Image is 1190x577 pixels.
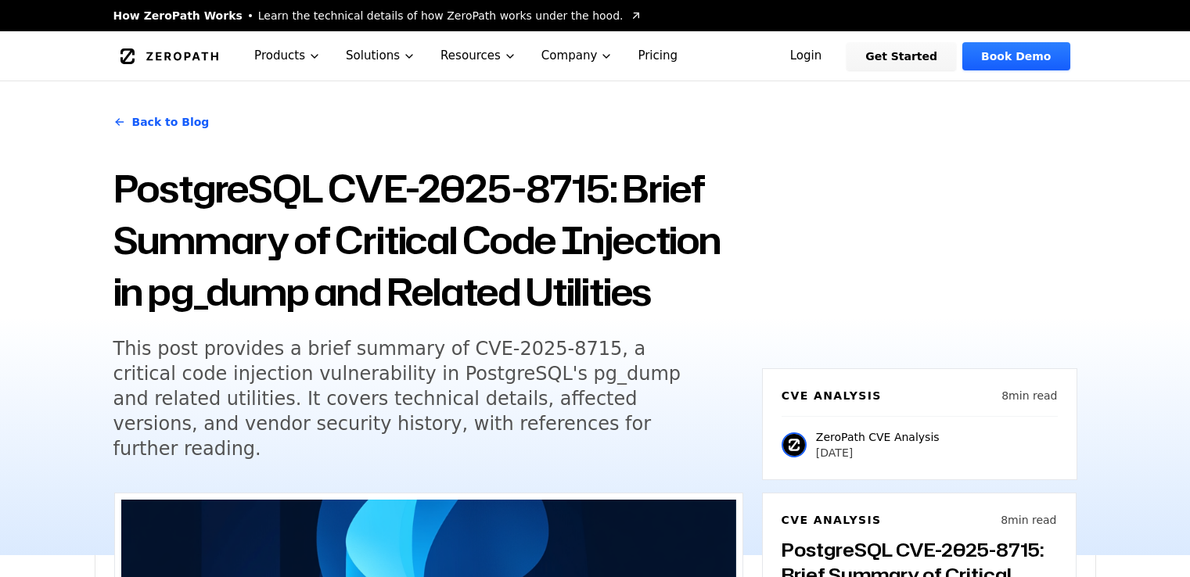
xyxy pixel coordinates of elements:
a: Back to Blog [113,100,210,144]
p: [DATE] [816,445,940,461]
span: How ZeroPath Works [113,8,243,23]
p: 8 min read [1001,512,1056,528]
a: Book Demo [962,42,1070,70]
p: ZeroPath CVE Analysis [816,429,940,445]
h6: CVE Analysis [782,388,882,403]
a: Pricing [625,31,690,81]
img: ZeroPath CVE Analysis [782,432,807,457]
p: 8 min read [1001,388,1057,403]
a: How ZeroPath WorksLearn the technical details of how ZeroPath works under the hood. [113,8,642,23]
button: Products [242,31,333,81]
nav: Global [95,31,1096,81]
a: Get Started [847,42,956,70]
span: Learn the technical details of how ZeroPath works under the hood. [258,8,624,23]
button: Company [529,31,626,81]
h6: CVE Analysis [782,512,882,528]
button: Resources [428,31,529,81]
h1: PostgreSQL CVE-2025-8715: Brief Summary of Critical Code Injection in pg_dump and Related Utilities [113,163,743,317]
h5: This post provides a brief summary of CVE-2025-8715, a critical code injection vulnerability in P... [113,336,714,461]
a: Login [771,42,841,70]
button: Solutions [333,31,428,81]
